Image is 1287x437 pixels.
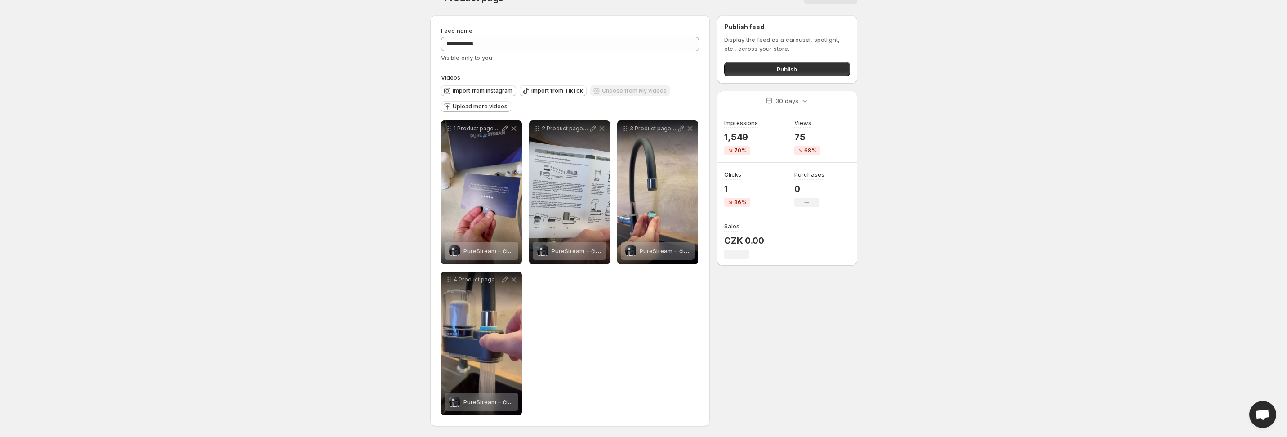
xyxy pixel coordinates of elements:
span: PureStream – čistič vodovodní vody [463,247,563,254]
span: PureStream – čistič vodovodní vody [463,398,563,406]
p: 3 Product page videos [630,125,677,132]
p: 1 [724,183,750,194]
h2: Publish feed [724,22,850,31]
span: PureStream – čistič vodovodní vody [640,247,739,254]
div: 3 Product page videosPureStream – čistič vodovodní vodyPureStream – čistič vodovodní vody [617,120,698,264]
span: 86% [734,199,747,206]
img: PureStream – čistič vodovodní vody [449,245,460,256]
button: Upload more videos [441,101,511,112]
img: PureStream – čistič vodovodní vody [625,245,636,256]
button: Import from TikTok [520,85,587,96]
span: Publish [777,65,797,74]
span: 70% [734,147,747,154]
p: 1,549 [724,132,758,143]
button: Import from Instagram [441,85,516,96]
img: PureStream – čistič vodovodní vody [449,397,460,407]
span: Videos [441,74,460,81]
p: CZK 0.00 [724,235,764,246]
p: 1 Product page videos [454,125,500,132]
button: Publish [724,62,850,76]
p: 75 [794,132,820,143]
div: 2 Product page videosPureStream – čistič vodovodní vodyPureStream – čistič vodovodní vody [529,120,610,264]
p: 4 Product page videos [454,276,500,283]
p: 30 days [775,96,798,105]
span: 68% [804,147,817,154]
h3: Sales [724,222,739,231]
div: 4 Product page videosPureStream – čistič vodovodní vodyPureStream – čistič vodovodní vody [441,272,522,415]
span: Import from TikTok [531,87,583,94]
span: Feed name [441,27,472,34]
div: 1 Product page videosPureStream – čistič vodovodní vodyPureStream – čistič vodovodní vody [441,120,522,264]
p: 2 Product page videos [542,125,588,132]
h3: Views [794,118,811,127]
span: PureStream – čistič vodovodní vody [552,247,651,254]
img: PureStream – čistič vodovodní vody [537,245,548,256]
span: Upload more videos [453,103,508,110]
h3: Impressions [724,118,758,127]
h3: Purchases [794,170,824,179]
span: Visible only to you. [441,54,494,61]
p: Display the feed as a carousel, spotlight, etc., across your store. [724,35,850,53]
span: Import from Instagram [453,87,512,94]
p: 0 [794,183,824,194]
h3: Clicks [724,170,741,179]
div: Open chat [1249,401,1276,428]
